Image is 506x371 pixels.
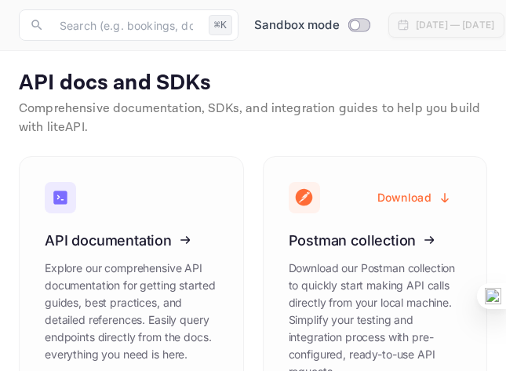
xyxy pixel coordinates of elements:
p: API docs and SDKs [19,70,487,96]
div: Switch to Production mode [248,16,376,35]
h3: API documentation [45,232,218,249]
span: Sandbox mode [254,16,340,35]
button: Download [368,182,461,213]
input: Search (e.g. bookings, documentation) [50,9,202,41]
p: Explore our comprehensive API documentation for getting started guides, best practices, and detai... [45,260,218,363]
p: Comprehensive documentation, SDKs, and integration guides to help you build with liteAPI. [19,100,487,137]
div: ⌘K [209,15,232,35]
h3: Postman collection [289,232,462,249]
div: [DATE] — [DATE] [416,18,494,32]
img: one_i.png [485,288,501,304]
